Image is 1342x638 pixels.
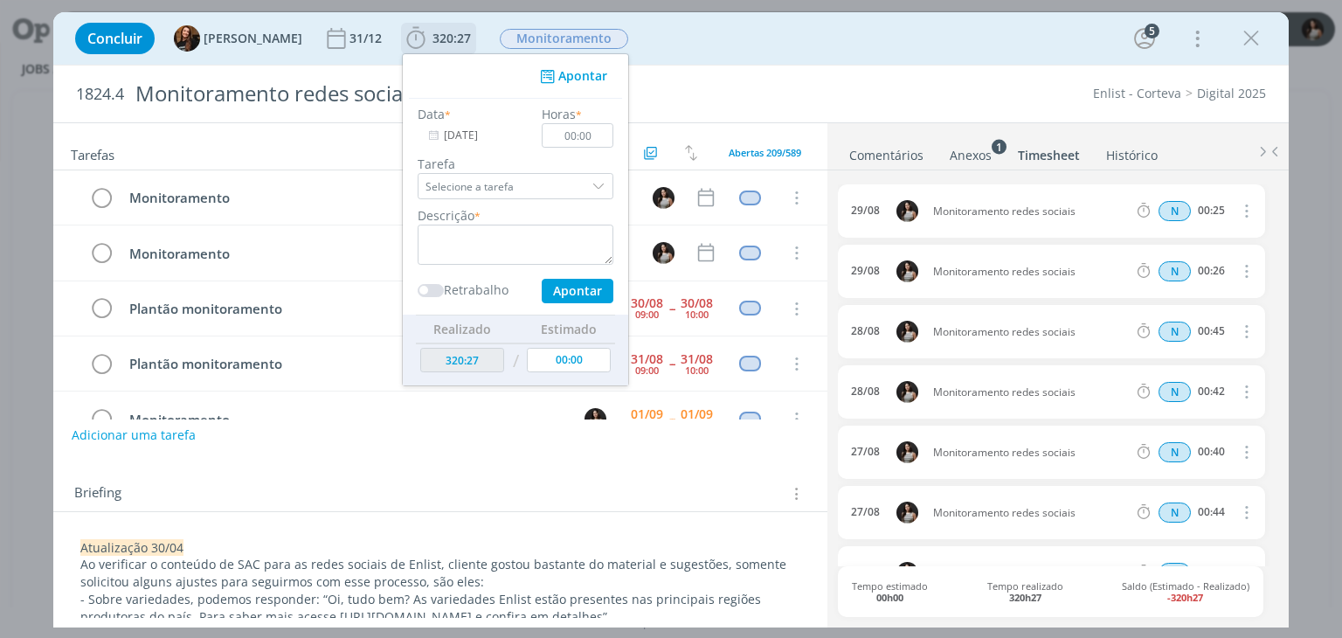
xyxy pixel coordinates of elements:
[71,142,114,163] span: Tarefas
[536,67,608,86] button: Apontar
[669,357,674,370] span: --
[631,408,663,420] div: 01/09
[729,146,801,159] span: Abertas 209/589
[418,105,445,123] label: Data
[1159,261,1191,281] span: N
[349,32,385,45] div: 31/12
[87,31,142,45] span: Concluir
[75,23,155,54] button: Concluir
[121,187,636,209] div: Monitoramento
[1009,591,1041,604] b: 320h27
[500,29,628,49] span: Monitoramento
[1145,24,1159,38] div: 5
[1159,382,1191,402] span: N
[876,591,903,604] b: 00h00
[585,408,606,430] img: C
[432,30,471,46] span: 320:27
[1159,382,1191,402] div: Horas normais
[1198,506,1225,518] div: 00:44
[848,139,924,164] a: Comentários
[1159,201,1191,221] span: N
[851,446,880,458] div: 27/08
[987,580,1063,603] span: Tempo realizado
[651,239,677,266] button: C
[416,316,508,343] th: Realizado
[1017,139,1081,164] a: Timesheet
[1159,563,1191,583] div: Horas normais
[851,506,880,518] div: 27/08
[926,206,1135,217] span: Monitoramento redes sociais
[896,381,918,403] img: C
[74,482,121,505] span: Briefing
[651,184,677,211] button: C
[631,353,663,365] div: 31/08
[53,12,1288,628] div: dialog
[681,353,713,365] div: 31/08
[681,297,713,309] div: 30/08
[583,406,609,432] button: C
[669,413,674,425] span: --
[418,155,613,173] label: Tarefa
[1197,85,1266,101] a: Digital 2025
[1159,442,1191,462] div: Horas normais
[71,420,197,451] button: Adicionar uma tarefa
[851,265,880,277] div: 29/08
[444,281,508,299] label: Retrabalho
[896,441,918,463] img: C
[174,25,200,52] img: T
[80,556,790,590] span: Ao verificar o conteúdo de SAC para as redes sociais de Enlist, cliente gostou bastante do materi...
[1198,325,1225,337] div: 00:45
[685,309,709,319] div: 10:00
[523,316,616,343] th: Estimado
[128,73,763,115] div: Monitoramento redes sociais
[896,321,918,343] img: C
[1198,385,1225,398] div: 00:42
[926,387,1135,398] span: Monitoramento redes sociais
[418,206,474,225] label: Descrição
[896,562,918,584] img: C
[1093,85,1181,101] a: Enlist - Corteva
[1198,265,1225,277] div: 00:26
[418,123,527,148] input: Data
[1159,442,1191,462] span: N
[1105,139,1159,164] a: Histórico
[1167,591,1203,604] b: -320h27
[896,260,918,282] img: C
[174,25,302,52] button: T[PERSON_NAME]
[992,139,1006,154] sup: 1
[926,267,1135,277] span: Monitoramento redes sociais
[121,243,636,265] div: Monitoramento
[542,279,613,303] button: Apontar
[635,365,659,375] div: 09:00
[669,302,674,315] span: --
[1131,24,1159,52] button: 5
[926,327,1135,337] span: Monitoramento redes sociais
[402,24,475,52] button: 320:27
[685,145,697,161] img: arrow-down-up.svg
[896,502,918,524] img: C
[1159,503,1191,523] div: Horas normais
[653,187,674,209] img: C
[685,365,709,375] div: 10:00
[896,200,918,222] img: C
[1122,580,1249,603] span: Saldo (Estimado - Realizado)
[926,508,1135,518] span: Monitoramento redes sociais
[1198,446,1225,458] div: 00:40
[204,32,302,45] span: [PERSON_NAME]
[653,242,674,264] img: C
[1159,201,1191,221] div: Horas normais
[80,591,764,625] span: - Sobre variedades, podemos responder: “Oi, tudo bem? As variedades Enlist estão presentes nas pr...
[1159,563,1191,583] span: N
[635,309,659,319] div: 09:00
[950,147,992,164] div: Anexos
[499,28,629,50] button: Monitoramento
[121,298,568,320] div: Plantão monitoramento
[543,105,577,123] label: Horas
[1159,322,1191,342] span: N
[1159,261,1191,281] div: Horas normais
[121,409,568,431] div: Monitoramento
[1159,503,1191,523] span: N
[851,325,880,337] div: 28/08
[851,205,880,217] div: 29/08
[121,353,568,375] div: Plantão monitoramento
